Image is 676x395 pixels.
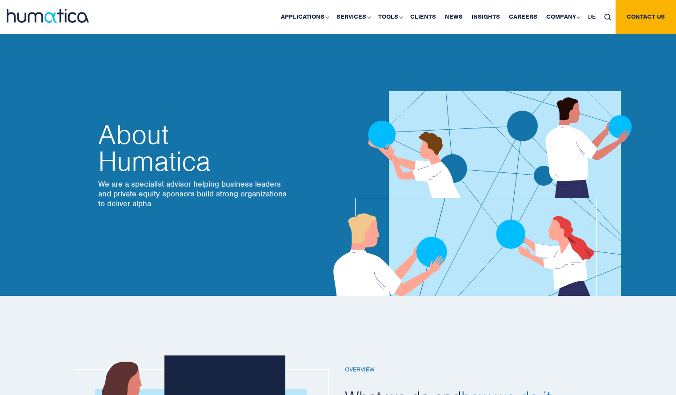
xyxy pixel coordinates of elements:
[7,9,89,23] img: logo
[604,14,611,20] img: search_icon
[588,13,596,20] span: DE
[307,40,656,296] img: about_banner1
[98,121,289,148] span: About
[98,179,289,208] p: We are a specialist advisor helping business leaders and private equity sponsors build strong org...
[98,121,289,175] h2: Humatica
[345,366,585,374] h6: Overview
